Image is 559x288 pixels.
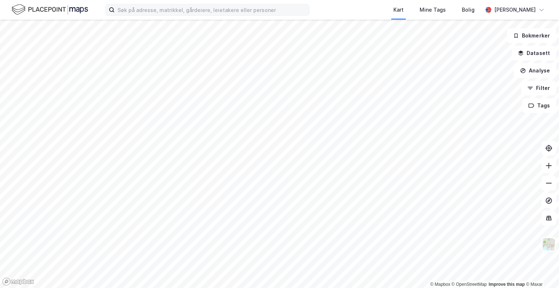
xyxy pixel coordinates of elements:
[393,5,404,14] div: Kart
[420,5,446,14] div: Mine Tags
[115,4,309,15] input: Søk på adresse, matrikkel, gårdeiere, leietakere eller personer
[523,253,559,288] iframe: Chat Widget
[12,3,88,16] img: logo.f888ab2527a4732fd821a326f86c7f29.svg
[523,253,559,288] div: Kontrollprogram for chat
[462,5,475,14] div: Bolig
[494,5,536,14] div: [PERSON_NAME]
